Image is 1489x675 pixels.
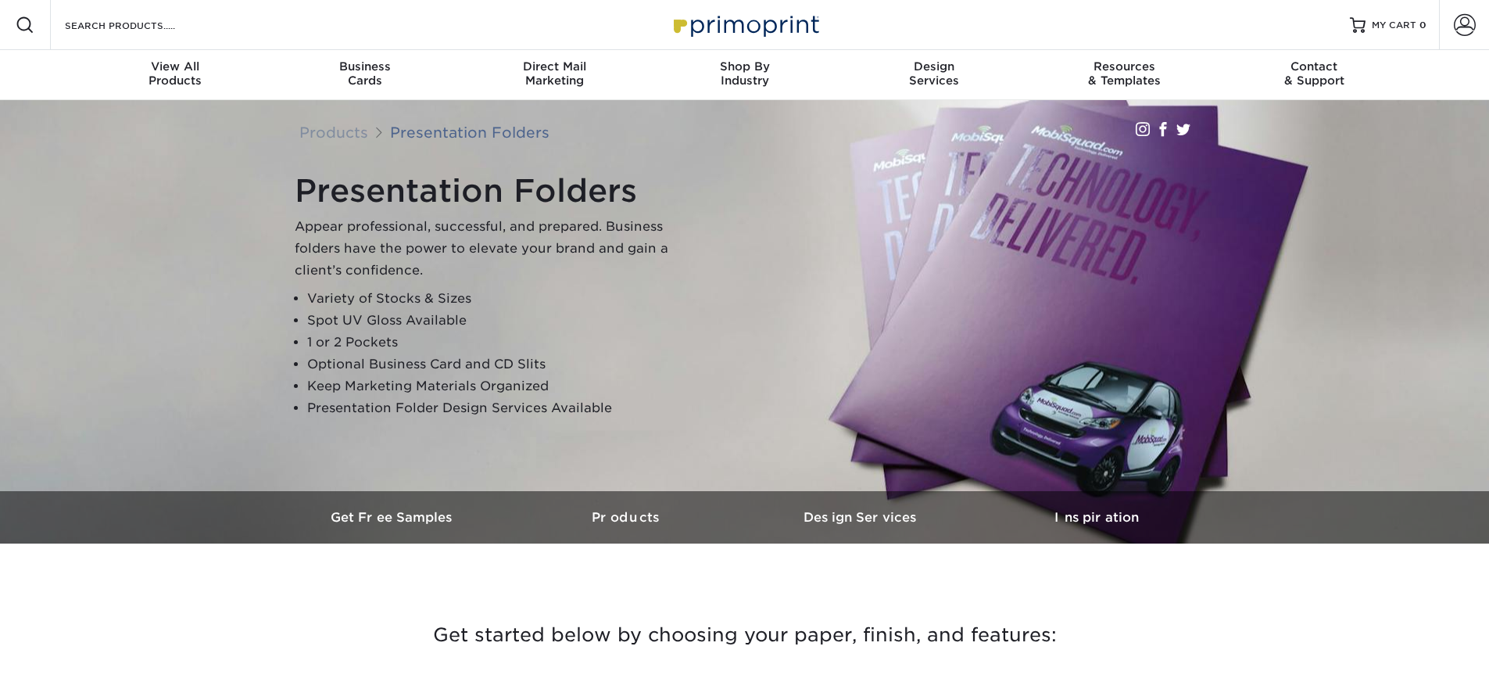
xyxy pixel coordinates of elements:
div: & Support [1219,59,1409,88]
a: Products [299,124,368,141]
a: Direct MailMarketing [460,50,650,100]
a: Resources& Templates [1029,50,1219,100]
li: Presentation Folder Design Services Available [307,397,685,419]
span: Resources [1029,59,1219,74]
span: Design [839,59,1029,74]
span: 0 [1419,20,1426,31]
a: Products [510,491,745,544]
img: Primoprint [667,8,823,41]
h3: Inspiration [979,510,1214,525]
a: Presentation Folders [390,124,549,141]
a: DesignServices [839,50,1029,100]
div: Industry [650,59,839,88]
a: Inspiration [979,491,1214,544]
div: Cards [270,59,460,88]
span: Contact [1219,59,1409,74]
a: Contact& Support [1219,50,1409,100]
a: Get Free Samples [276,491,510,544]
span: Direct Mail [460,59,650,74]
p: Appear professional, successful, and prepared. Business folders have the power to elevate your br... [295,216,685,282]
div: Marketing [460,59,650,88]
span: View All [81,59,270,74]
h3: Products [510,510,745,525]
a: BusinessCards [270,50,460,100]
h3: Design Services [745,510,979,525]
h1: Presentation Folders [295,172,685,210]
a: View AllProducts [81,50,270,100]
input: SEARCH PRODUCTS..... [63,16,216,34]
li: Optional Business Card and CD Slits [307,354,685,375]
div: Services [839,59,1029,88]
h3: Get Free Samples [276,510,510,525]
div: & Templates [1029,59,1219,88]
a: Shop ByIndustry [650,50,839,100]
div: Products [81,59,270,88]
li: Spot UV Gloss Available [307,310,685,332]
span: Shop By [650,59,839,74]
a: Design Services [745,491,979,544]
li: Variety of Stocks & Sizes [307,288,685,310]
span: Business [270,59,460,74]
li: 1 or 2 Pockets [307,332,685,354]
h3: Get started below by choosing your paper, finish, and features: [288,600,1202,670]
span: MY CART [1372,19,1416,32]
li: Keep Marketing Materials Organized [307,375,685,397]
